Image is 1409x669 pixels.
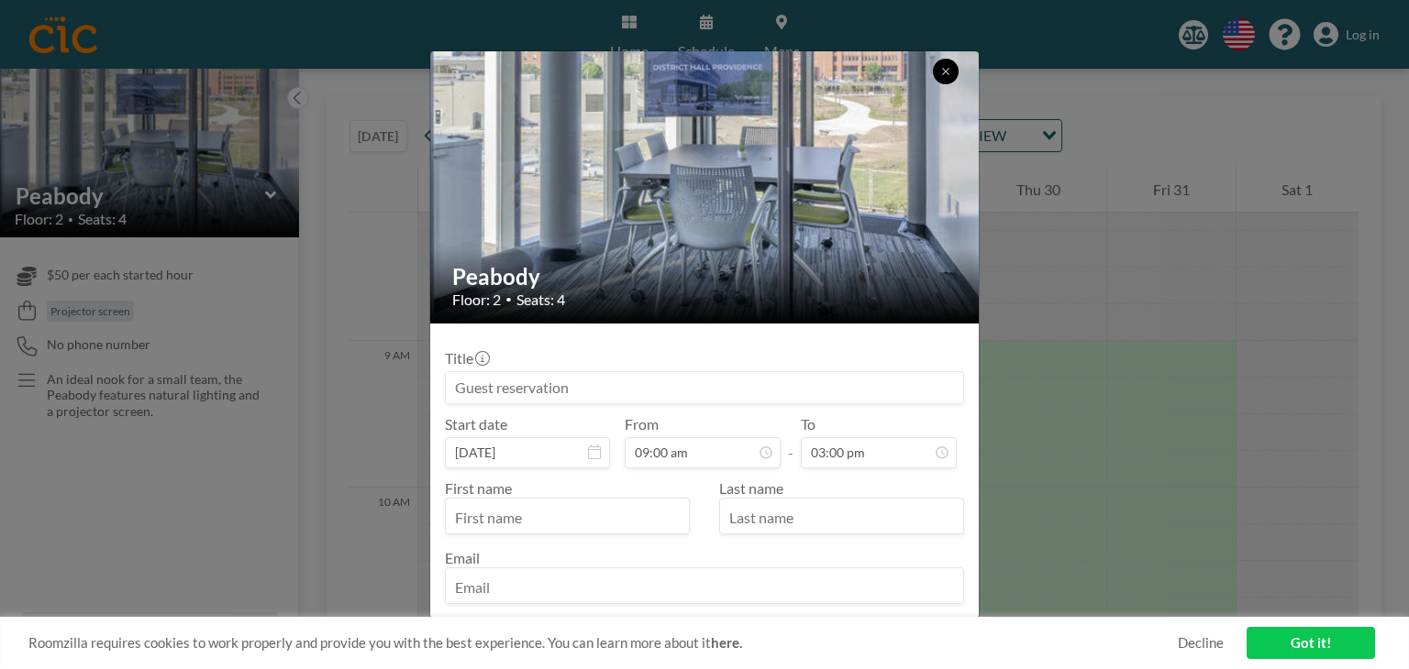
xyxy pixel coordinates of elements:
[516,291,565,309] span: Seats: 4
[445,349,488,367] label: Title
[720,502,963,533] input: Last name
[430,33,981,342] img: 537.jpeg
[446,372,963,403] input: Guest reservation
[28,634,1178,652] span: Roomzilla requires cookies to work properly and provide you with the best experience. You can lea...
[446,502,689,533] input: First name
[1178,634,1224,652] a: Decline
[801,415,815,433] label: To
[445,479,512,497] label: First name
[445,415,507,433] label: Start date
[719,479,783,497] label: Last name
[711,634,742,651] a: here.
[445,549,480,566] label: Email
[1247,627,1375,659] a: Got it!
[452,291,501,309] span: Floor: 2
[452,263,959,291] h2: Peabody
[505,292,512,306] span: •
[788,422,793,462] span: -
[625,415,659,433] label: From
[446,572,963,603] input: Email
